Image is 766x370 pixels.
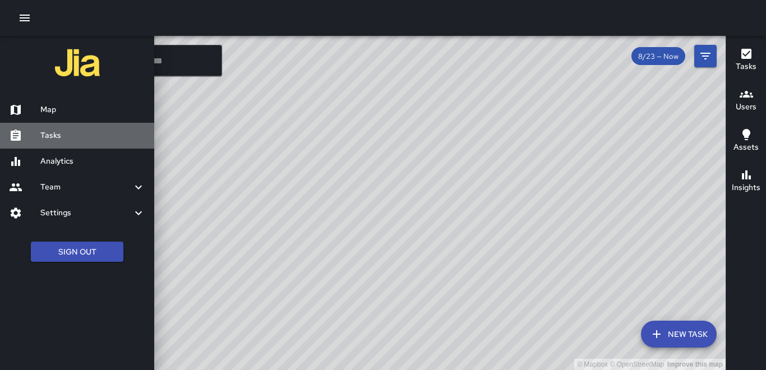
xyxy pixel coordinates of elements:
img: jia-logo [55,40,100,85]
h6: Tasks [736,61,756,73]
h6: Users [736,101,756,113]
button: New Task [641,321,717,348]
h6: Assets [733,141,759,154]
h6: Map [40,104,145,116]
h6: Tasks [40,129,145,142]
h6: Team [40,181,132,193]
h6: Settings [40,207,132,219]
h6: Analytics [40,155,145,168]
button: Sign Out [31,242,123,262]
h6: Insights [732,182,760,194]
